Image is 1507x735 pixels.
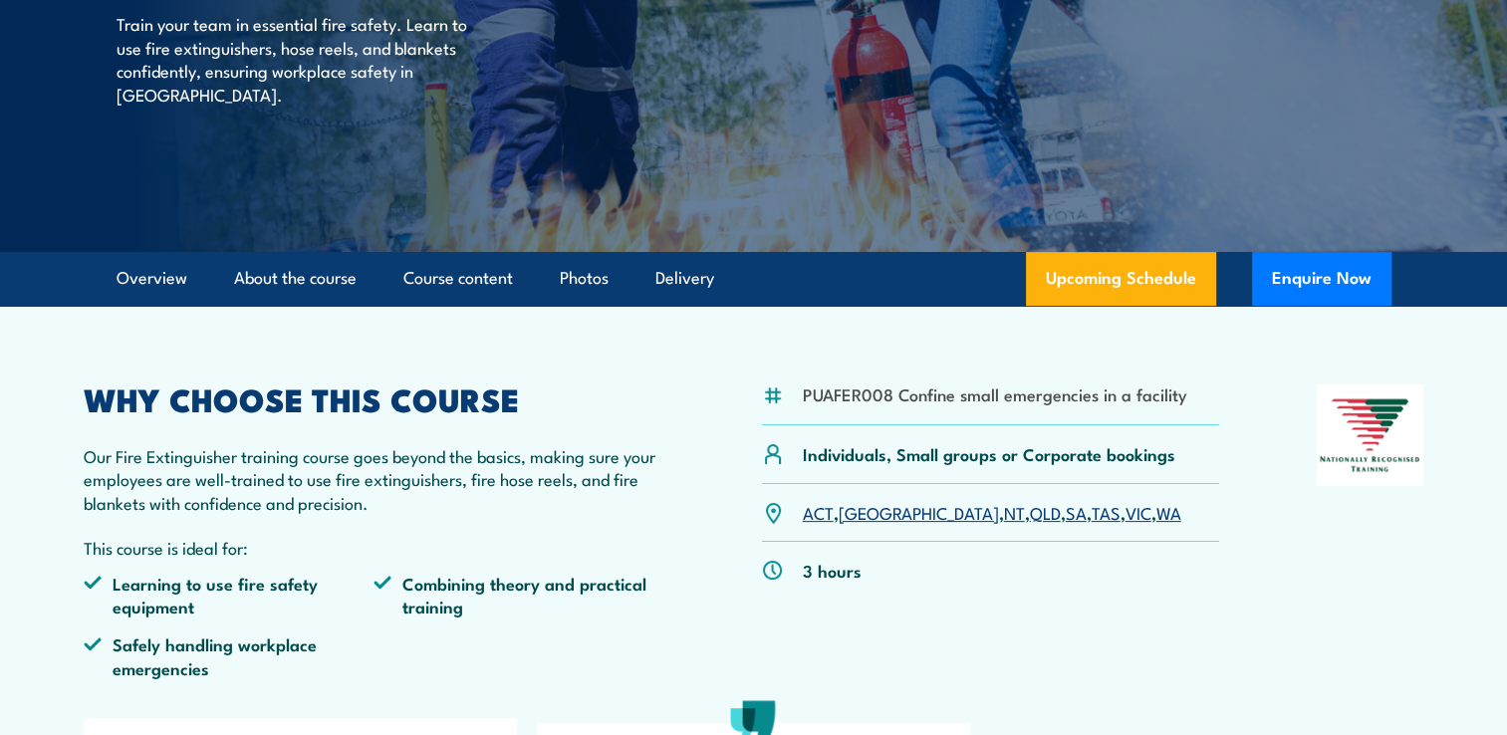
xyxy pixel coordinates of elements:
a: Course content [403,252,513,305]
p: Individuals, Small groups or Corporate bookings [803,442,1175,465]
li: Combining theory and practical training [374,572,664,618]
img: Nationally Recognised Training logo. [1317,384,1424,486]
a: VIC [1126,500,1151,524]
a: Overview [117,252,187,305]
p: 3 hours [803,559,862,582]
p: Train your team in essential fire safety. Learn to use fire extinguishers, hose reels, and blanke... [117,12,480,106]
a: WA [1156,500,1181,524]
a: TAS [1092,500,1121,524]
a: SA [1066,500,1087,524]
p: This course is ideal for: [84,536,665,559]
button: Enquire Now [1252,252,1391,306]
li: PUAFER008 Confine small emergencies in a facility [803,382,1187,405]
a: [GEOGRAPHIC_DATA] [839,500,999,524]
p: Our Fire Extinguisher training course goes beyond the basics, making sure your employees are well... [84,444,665,514]
a: About the course [234,252,357,305]
h2: WHY CHOOSE THIS COURSE [84,384,665,412]
a: QLD [1030,500,1061,524]
a: Photos [560,252,609,305]
p: , , , , , , , [803,501,1181,524]
li: Safely handling workplace emergencies [84,632,375,679]
a: ACT [803,500,834,524]
a: Upcoming Schedule [1026,252,1216,306]
a: NT [1004,500,1025,524]
a: Delivery [655,252,714,305]
li: Learning to use fire safety equipment [84,572,375,618]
